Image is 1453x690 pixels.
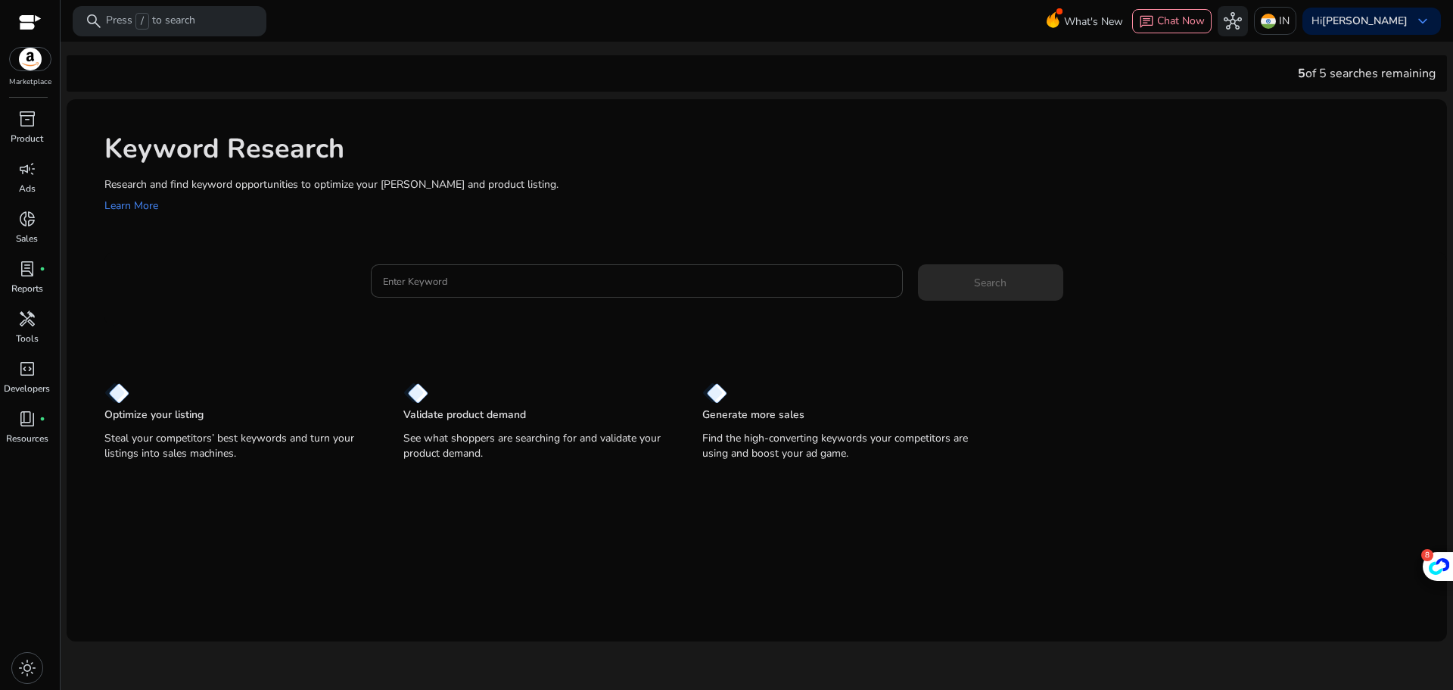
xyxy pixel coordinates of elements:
p: See what shoppers are searching for and validate your product demand. [403,431,672,461]
img: amazon.svg [10,48,51,70]
p: Press to search [106,13,195,30]
p: Reports [11,282,43,295]
p: Hi [1311,16,1408,27]
p: Tools [16,332,39,345]
span: chat [1139,14,1154,30]
p: Developers [4,382,50,395]
span: fiber_manual_record [39,416,45,422]
p: Sales [16,232,38,245]
span: book_4 [18,410,36,428]
img: diamond.svg [702,382,727,404]
button: hub [1218,6,1248,36]
span: Chat Now [1157,14,1205,28]
p: Ads [19,182,36,195]
p: Steal your competitors’ best keywords and turn your listings into sales machines. [104,431,373,461]
span: search [85,12,103,30]
span: hub [1224,12,1242,30]
b: [PERSON_NAME] [1322,14,1408,28]
p: Find the high-converting keywords your competitors are using and boost your ad game. [702,431,971,461]
span: inventory_2 [18,110,36,128]
p: Research and find keyword opportunities to optimize your [PERSON_NAME] and product listing. [104,176,1432,192]
span: donut_small [18,210,36,228]
span: handyman [18,310,36,328]
span: fiber_manual_record [39,266,45,272]
a: Learn More [104,198,158,213]
span: / [135,13,149,30]
p: Resources [6,432,48,445]
img: diamond.svg [104,382,129,404]
span: keyboard_arrow_down [1414,12,1432,30]
span: campaign [18,160,36,178]
span: 5 [1298,65,1305,82]
span: What's New [1064,8,1123,35]
p: IN [1279,8,1290,34]
p: Generate more sales [702,407,804,423]
img: in.svg [1261,14,1276,29]
p: Product [11,132,43,145]
img: diamond.svg [403,382,428,404]
div: of 5 searches remaining [1298,64,1436,83]
p: Optimize your listing [104,407,204,423]
button: chatChat Now [1132,9,1212,33]
span: light_mode [18,659,36,677]
h1: Keyword Research [104,133,1432,165]
span: lab_profile [18,260,36,278]
p: Marketplace [9,76,51,88]
span: code_blocks [18,360,36,378]
p: Validate product demand [403,407,526,423]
